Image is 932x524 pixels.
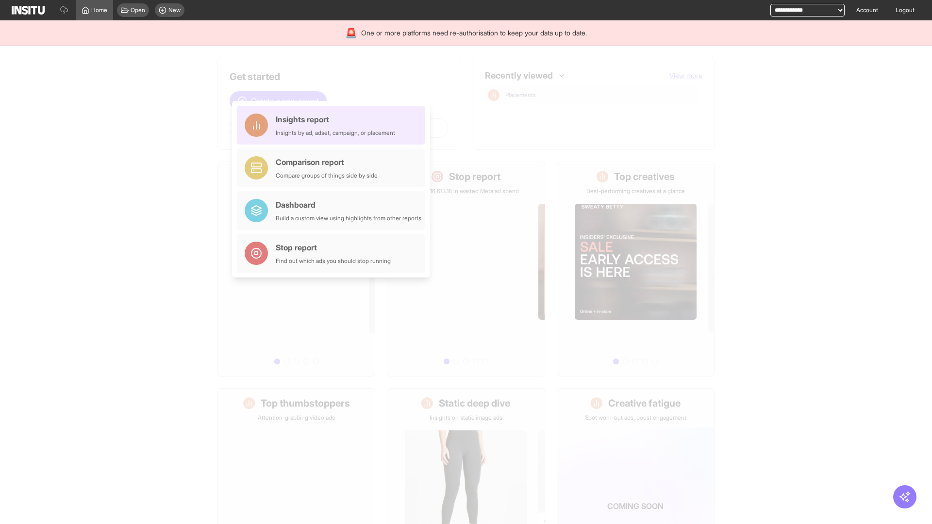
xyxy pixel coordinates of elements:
[276,129,395,137] div: Insights by ad, adset, campaign, or placement
[12,6,45,15] img: Logo
[361,28,587,38] span: One or more platforms need re-authorisation to keep your data up to date.
[345,26,357,40] div: 🚨
[276,156,378,168] div: Comparison report
[276,214,421,222] div: Build a custom view using highlights from other reports
[276,172,378,180] div: Compare groups of things side by side
[276,242,391,253] div: Stop report
[276,199,421,211] div: Dashboard
[131,6,145,14] span: Open
[276,257,391,265] div: Find out which ads you should stop running
[168,6,181,14] span: New
[91,6,107,14] span: Home
[276,114,395,125] div: Insights report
